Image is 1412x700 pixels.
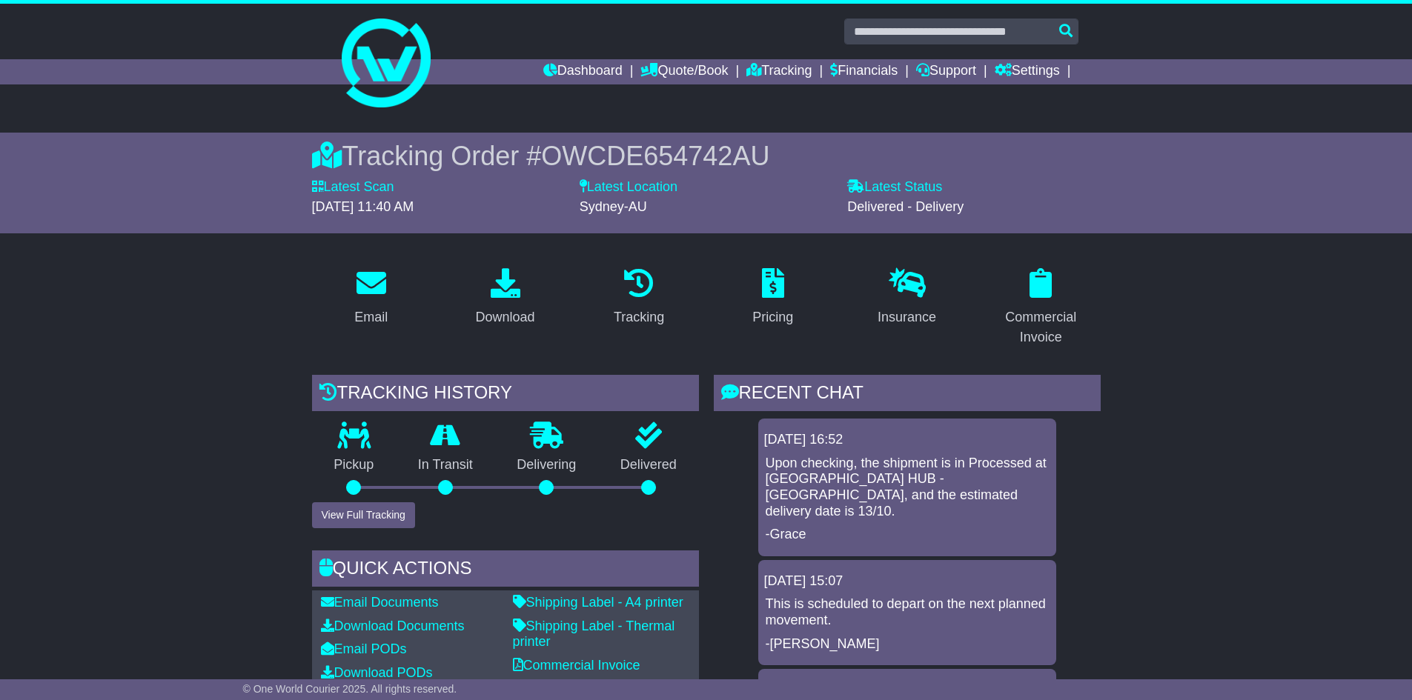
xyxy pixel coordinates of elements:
div: Tracking Order # [312,140,1101,172]
a: Support [916,59,976,84]
label: Latest Location [580,179,677,196]
div: Commercial Invoice [991,307,1091,347]
a: Quote/Book [640,59,728,84]
a: Commercial Invoice [981,263,1101,353]
label: Latest Scan [312,179,394,196]
a: Financials [830,59,898,84]
div: [DATE] 16:52 [764,432,1050,448]
span: Sydney-AU [580,199,647,214]
span: [DATE] 11:40 AM [312,199,414,214]
a: Insurance [868,263,946,333]
a: Download PODs [321,665,433,680]
span: OWCDE654742AU [541,141,769,171]
div: Insurance [878,307,936,327]
a: Tracking [604,263,674,333]
p: Pickup [312,457,397,473]
a: Shipping Label - Thermal printer [513,619,675,650]
div: Quick Actions [312,550,699,590]
p: Upon checking, the shipment is in Processed at [GEOGRAPHIC_DATA] HUB - [GEOGRAPHIC_DATA], and the... [766,456,1049,519]
p: -Grace [766,527,1049,543]
div: Pricing [752,307,793,327]
div: [DATE] 15:07 [764,573,1050,590]
a: Shipping Label - A4 printer [513,595,683,610]
div: Tracking history [312,375,699,415]
button: View Full Tracking [312,502,415,528]
p: -[PERSON_NAME] [766,636,1049,653]
label: Latest Status [847,179,942,196]
div: Download [475,307,534,327]
a: Email PODs [321,641,407,656]
p: This is scheduled to depart on the next planned movement. [766,596,1049,628]
div: Tracking [614,307,664,327]
a: Settings [995,59,1060,84]
span: © One World Courier 2025. All rights reserved. [243,683,457,695]
a: Download [465,263,544,333]
a: Download Documents [321,619,465,633]
div: Email [354,307,388,327]
a: Email Documents [321,595,439,610]
p: In Transit [396,457,495,473]
a: Email [345,263,397,333]
a: Tracking [746,59,812,84]
div: RECENT CHAT [714,375,1101,415]
p: Delivered [598,457,699,473]
a: Commercial Invoice [513,658,640,673]
p: Delivering [495,457,599,473]
a: Dashboard [543,59,623,84]
a: Pricing [743,263,803,333]
span: Delivered - Delivery [847,199,964,214]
